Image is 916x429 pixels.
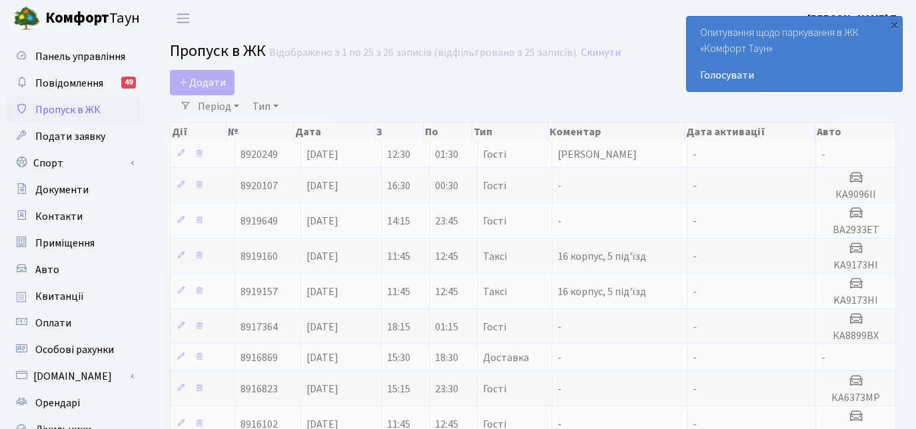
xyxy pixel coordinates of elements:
div: × [887,18,901,31]
span: - [558,320,562,334]
span: 16 корпус, 5 під'їзд [558,249,646,264]
span: Гості [483,216,506,226]
span: Оплати [35,316,71,330]
b: [PERSON_NAME] П. [807,11,900,26]
span: 8919160 [240,249,278,264]
th: Дата активації [685,123,815,141]
span: 23:45 [435,214,458,228]
a: [DOMAIN_NAME] [7,363,140,390]
span: 12:45 [435,284,458,299]
span: 8920249 [240,147,278,162]
span: [DATE] [306,249,338,264]
span: Пропуск в ЖК [35,103,101,117]
span: - [693,350,697,365]
a: Авто [7,256,140,283]
th: Дії [171,123,227,141]
a: Повідомлення49 [7,70,140,97]
span: - [693,284,697,299]
th: З [375,123,424,141]
img: logo.png [13,5,40,32]
a: Квитанції [7,283,140,310]
a: Панель управління [7,43,140,70]
span: Гості [483,149,506,160]
span: 11:45 [387,249,410,264]
a: Скинути [581,47,621,59]
span: 8916869 [240,350,278,365]
span: [DATE] [306,179,338,193]
span: Контакти [35,209,83,224]
span: Гості [483,322,506,332]
span: 16 корпус, 5 під'їзд [558,284,646,299]
span: Таун [45,7,140,30]
span: 18:30 [435,350,458,365]
span: 12:30 [387,147,410,162]
th: Коментар [548,123,685,141]
a: Документи [7,177,140,203]
a: Особові рахунки [7,336,140,363]
div: Опитування щодо паркування в ЖК «Комфорт Таун» [687,17,902,91]
span: - [821,350,825,365]
span: Доставка [483,352,529,363]
span: 11:45 [387,284,410,299]
span: 12:45 [435,249,458,264]
span: Таксі [483,251,507,262]
span: Гості [483,181,506,191]
span: - [558,350,562,365]
b: Комфорт [45,7,109,29]
span: Авто [35,262,59,277]
span: Квитанції [35,289,84,304]
span: Приміщення [35,236,95,250]
span: [DATE] [306,382,338,396]
span: 8917364 [240,320,278,334]
h5: КА8899ВХ [821,330,890,342]
span: - [558,179,562,193]
span: 15:30 [387,350,410,365]
a: Додати [170,70,234,95]
a: [PERSON_NAME] П. [807,11,900,27]
span: - [693,249,697,264]
h5: КА9096ІІ [821,189,890,201]
th: Тип [472,123,548,141]
span: - [558,382,562,396]
span: Панель управління [35,49,125,64]
a: Орендарі [7,390,140,416]
span: - [693,179,697,193]
span: [DATE] [306,350,338,365]
a: Оплати [7,310,140,336]
span: 8919157 [240,284,278,299]
th: Дата [294,123,376,141]
a: Подати заявку [7,123,140,150]
span: Подати заявку [35,129,105,144]
th: № [227,123,293,141]
span: [DATE] [306,147,338,162]
span: 14:15 [387,214,410,228]
a: Тип [247,95,284,118]
div: Відображено з 1 по 25 з 26 записів (відфільтровано з 25 записів). [269,47,578,59]
h5: KA9173HІ [821,259,890,272]
span: Орендарі [35,396,80,410]
span: - [558,214,562,228]
span: 8916823 [240,382,278,396]
span: Таксі [483,286,507,297]
span: Пропуск в ЖК [170,39,266,63]
button: Переключити навігацію [167,7,200,29]
a: Голосувати [700,67,889,83]
span: 15:15 [387,382,410,396]
a: Пропуск в ЖК [7,97,140,123]
span: - [693,320,697,334]
a: Спорт [7,150,140,177]
h5: КА6373МР [821,392,890,404]
span: 01:30 [435,147,458,162]
div: 49 [121,77,136,89]
h5: KA9173HІ [821,294,890,307]
span: - [821,147,825,162]
h5: ВА2933ЕТ [821,224,890,236]
span: Гості [483,384,506,394]
a: Контакти [7,203,140,230]
span: [DATE] [306,320,338,334]
span: - [693,147,697,162]
th: Авто [815,123,896,141]
a: Приміщення [7,230,140,256]
span: - [693,382,697,396]
th: По [424,123,472,141]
